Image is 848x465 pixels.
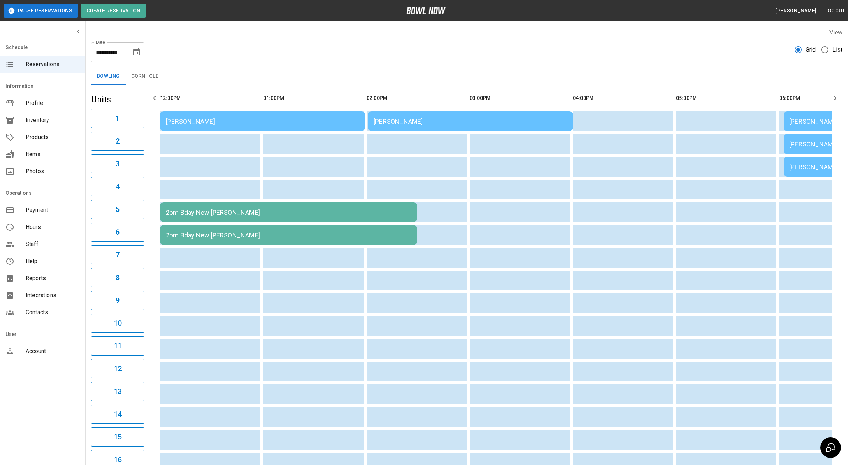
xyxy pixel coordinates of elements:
[91,68,126,85] button: Bowling
[91,245,144,264] button: 7
[116,249,120,261] h6: 7
[26,167,80,176] span: Photos
[81,4,146,18] button: Create Reservation
[114,317,122,329] h6: 10
[26,291,80,300] span: Integrations
[114,408,122,420] h6: 14
[91,291,144,310] button: 9
[91,94,144,105] h5: Units
[26,274,80,283] span: Reports
[91,314,144,333] button: 10
[470,88,570,108] th: 03:00PM
[26,133,80,141] span: Products
[4,4,78,18] button: Pause Reservations
[116,272,120,283] h6: 8
[116,135,120,147] h6: 2
[26,99,80,107] span: Profile
[773,4,819,17] button: [PERSON_NAME]
[367,88,467,108] th: 02:00PM
[130,45,144,59] button: Choose date, selected date is Aug 16, 2025
[91,405,144,424] button: 14
[91,177,144,196] button: 4
[166,118,359,125] div: [PERSON_NAME]
[26,240,80,248] span: Staff
[91,132,144,151] button: 2
[91,154,144,173] button: 3
[91,382,144,401] button: 13
[26,223,80,231] span: Hours
[26,150,80,159] span: Items
[91,68,842,85] div: inventory tabs
[26,60,80,69] span: Reservations
[114,431,122,443] h6: 15
[116,181,120,192] h6: 4
[116,158,120,170] h6: 3
[91,336,144,356] button: 11
[114,363,122,374] h6: 12
[806,46,816,54] span: Grid
[829,29,842,36] label: View
[116,204,120,215] h6: 5
[114,340,122,352] h6: 11
[91,109,144,128] button: 1
[26,257,80,266] span: Help
[91,359,144,378] button: 12
[116,113,120,124] h6: 1
[114,386,122,397] h6: 13
[26,116,80,124] span: Inventory
[822,4,848,17] button: Logout
[263,88,364,108] th: 01:00PM
[91,200,144,219] button: 5
[116,295,120,306] h6: 9
[160,88,260,108] th: 12:00PM
[91,427,144,447] button: 15
[126,68,164,85] button: Cornhole
[166,209,411,216] div: 2pm Bday New [PERSON_NAME]
[26,347,80,356] span: Account
[166,231,411,239] div: 2pm Bday New [PERSON_NAME]
[91,268,144,287] button: 8
[91,223,144,242] button: 6
[26,308,80,317] span: Contacts
[832,46,842,54] span: List
[26,206,80,214] span: Payment
[406,7,446,14] img: logo
[374,118,567,125] div: [PERSON_NAME]
[116,226,120,238] h6: 6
